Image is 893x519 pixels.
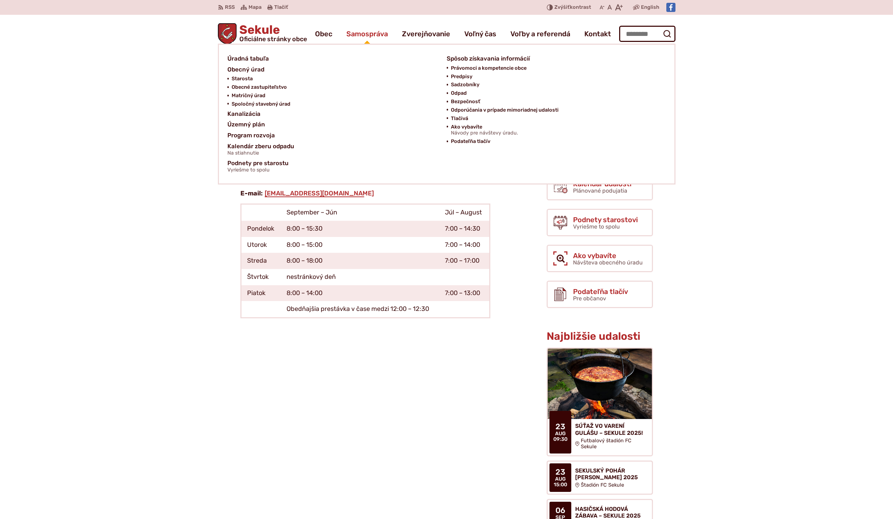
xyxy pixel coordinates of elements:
[439,221,490,237] td: 7:00 – 14:30
[227,150,294,156] span: Na stiahnutie
[439,237,490,253] td: 7:00 – 14:00
[547,173,653,200] a: Kalendár udalostí Plánované podujatia
[232,75,253,83] span: Starosta
[451,64,527,73] span: Právomoci a kompetencie obce
[451,81,658,89] a: Sadzobníky
[451,89,467,98] span: Odpad
[241,285,281,301] td: Piatok
[547,461,653,495] a: SEKULSKÝ POHÁR [PERSON_NAME] 2025 Štadión FC Sekule 23 aug 15:00
[240,189,263,197] strong: E-mail:
[281,253,439,269] td: 8:00 – 18:00
[227,64,438,75] a: Obecný úrad
[451,89,658,98] a: Odpad
[451,137,658,146] a: Podateľňa tlačív
[237,24,307,42] span: Sekule
[451,98,658,106] a: Bezpečnosť
[451,106,559,114] span: Odporúčania v prípade mimoriadnej udalosti
[451,73,472,81] span: Predpisy
[241,237,281,253] td: Utorok
[315,24,332,44] a: Obec
[227,158,658,175] a: Podnety pre starostuVyriešme to spolu
[666,3,675,12] img: Prejsť na Facebook stránku
[573,223,620,230] span: Vyriešme to spolu
[227,64,264,75] span: Obecný úrad
[581,438,646,450] span: Futbalový štadión FC Sekule
[281,269,439,285] td: nestránkový deň
[227,167,289,173] span: Vyriešme to spolu
[346,24,388,44] a: Samospráva
[281,301,439,318] td: Obedňajšia prestávka v čase medzi 12:00 – 12:30
[451,81,479,89] span: Sadzobníky
[232,83,287,92] span: Obecné zastupiteľstvo
[553,431,567,437] span: aug
[274,5,288,11] span: Tlačiť
[573,288,628,295] span: Podateľňa tlačív
[573,180,631,188] span: Kalendár udalostí
[227,119,438,130] a: Územný plán
[218,23,237,44] img: Prejsť na domovskú stránku
[547,348,653,456] a: SÚŤAŽ VO VARENÍ GULÁŠU – SEKULE 2025! Futbalový štadión FC Sekule 23 aug 09:30
[227,130,438,141] a: Program rozvoja
[451,114,468,123] span: Tlačivá
[227,108,438,119] a: Kanalizácia
[641,3,659,12] span: English
[553,423,567,431] span: 23
[281,204,439,221] td: September – Jún
[547,245,653,272] a: Ako vybavíte Návšteva obecného úradu
[264,189,375,197] a: [EMAIL_ADDRESS][DOMAIN_NAME]
[227,119,265,130] span: Územný plán
[573,252,643,259] span: Ako vybavíte
[451,130,518,136] span: Návody pre návštevy úradu.
[447,53,658,64] a: Spôsob získavania informácií
[218,23,307,44] a: Logo Sekule, prejsť na domovskú stránku.
[554,5,591,11] span: kontrast
[281,237,439,253] td: 8:00 – 15:00
[232,100,290,108] span: Spoločný stavebný úrad
[573,259,643,266] span: Návšteva obecného úradu
[227,53,438,64] a: Úradná tabuľa
[232,92,265,100] span: Matričný úrad
[573,187,627,194] span: Plánované podujatia
[232,100,438,108] a: Spoločný stavebný úrad
[451,123,518,138] span: Ako vybavíte
[249,3,262,12] span: Mapa
[227,158,289,175] span: Podnety pre starostu
[573,295,606,302] span: Pre občanov
[547,281,653,308] a: Podateľňa tlačív Pre občanov
[547,209,653,236] a: Podnety starostovi Vyriešme to spolu
[451,137,490,146] span: Podateľňa tlačív
[439,204,490,221] td: Júl – August
[232,75,438,83] a: Starosta
[451,123,658,138] a: Ako vybavíteNávody pre návštevy úradu.
[640,3,661,12] a: English
[402,24,450,44] a: Zverejňovanie
[553,437,567,442] span: 09:30
[241,221,281,237] td: Pondelok
[227,108,260,119] span: Kanalizácia
[439,285,490,301] td: 7:00 – 13:00
[584,24,611,44] a: Kontakt
[554,4,570,10] span: Zvýšiť
[232,92,438,100] a: Matričný úrad
[575,423,646,436] h4: SÚŤAŽ VO VARENÍ GULÁŠU – SEKULE 2025!
[241,253,281,269] td: Streda
[281,221,439,237] td: 8:00 – 15:30
[232,83,438,92] a: Obecné zastupiteľstvo
[451,64,658,73] a: Právomoci a kompetencie obce
[464,24,496,44] a: Voľný čas
[241,269,281,285] td: Štvrtok
[447,53,530,64] span: Spôsob získavania informácií
[227,141,294,158] span: Kalendár zberu odpadu
[510,24,570,44] a: Voľby a referendá
[451,98,480,106] span: Bezpečnosť
[439,253,490,269] td: 7:00 – 17:00
[227,141,438,158] a: Kalendár zberu odpaduNa stiahnutie
[227,53,269,64] span: Úradná tabuľa
[227,130,275,141] span: Program rozvoja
